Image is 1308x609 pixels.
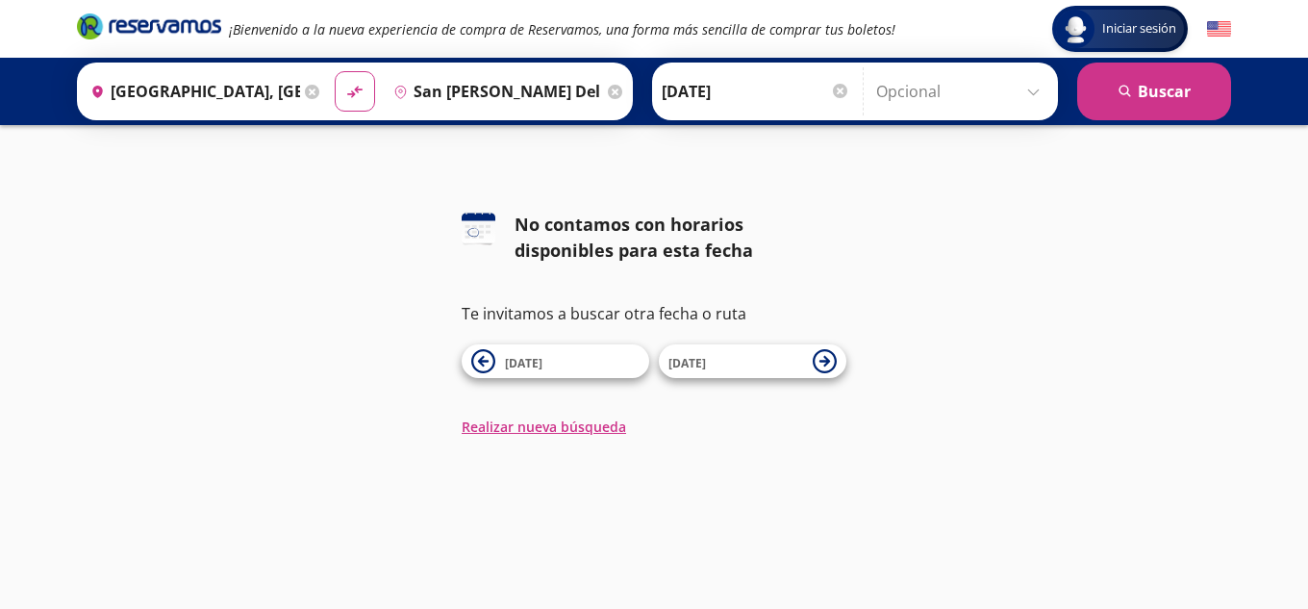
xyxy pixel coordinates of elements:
[662,67,850,115] input: Elegir Fecha
[1207,17,1231,41] button: English
[1077,63,1231,120] button: Buscar
[462,344,649,378] button: [DATE]
[659,344,846,378] button: [DATE]
[386,67,603,115] input: Buscar Destino
[77,12,221,40] i: Brand Logo
[668,355,706,371] span: [DATE]
[876,67,1048,115] input: Opcional
[83,67,300,115] input: Buscar Origen
[462,302,846,325] p: Te invitamos a buscar otra fecha o ruta
[77,12,221,46] a: Brand Logo
[462,417,626,437] button: Realizar nueva búsqueda
[229,20,895,38] em: ¡Bienvenido a la nueva experiencia de compra de Reservamos, una forma más sencilla de comprar tus...
[515,212,846,264] div: No contamos con horarios disponibles para esta fecha
[1094,19,1184,38] span: Iniciar sesión
[505,355,542,371] span: [DATE]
